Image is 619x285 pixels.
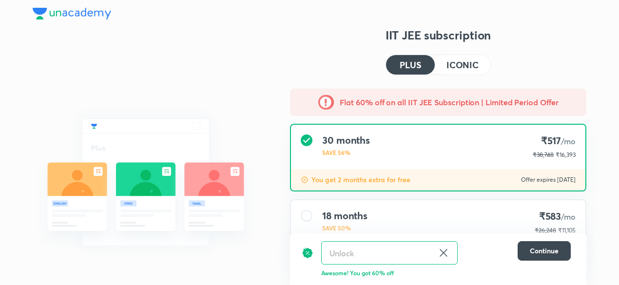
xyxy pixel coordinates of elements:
[535,226,556,235] p: ₹26,248
[386,55,435,75] button: PLUS
[561,136,576,146] span: /mo
[561,211,576,222] span: /mo
[530,246,559,256] span: Continue
[302,241,313,265] img: discount
[301,176,309,184] img: discount
[322,148,370,157] p: SAVE 56%
[446,60,479,69] h4: ICONIC
[435,55,490,75] button: ICONIC
[533,134,576,148] h4: ₹517
[318,95,334,110] img: -
[33,97,259,267] img: daily_live_classes_be8fa5af21.svg
[322,242,434,265] input: Have a referral code?
[558,227,576,234] span: ₹11,105
[521,176,576,184] p: Offer expires [DATE]
[322,224,368,232] p: SAVE 50%
[340,96,559,108] h5: Flat 60% off on all IIT JEE Subscription | Limited Period Offer
[33,8,111,19] img: Company Logo
[535,210,576,223] h4: ₹583
[556,151,576,158] span: ₹16,393
[322,134,370,146] h4: 30 months
[533,151,554,159] p: ₹38,748
[400,60,421,69] h4: PLUS
[321,268,571,277] p: Awesome! You got 60% off
[311,175,410,185] p: You get 2 months extra for free
[290,27,586,43] h3: IIT JEE subscription
[518,241,571,261] button: Continue
[322,210,368,222] h4: 18 months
